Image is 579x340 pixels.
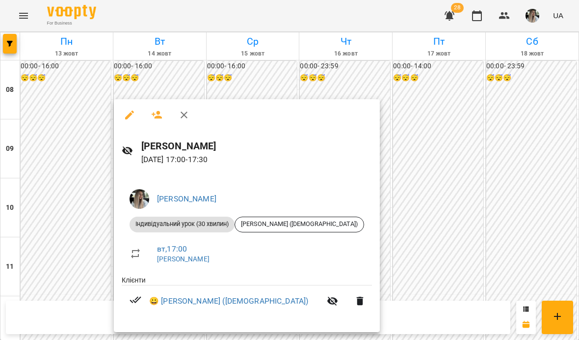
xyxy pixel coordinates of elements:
[235,217,364,232] div: [PERSON_NAME] ([DEMOGRAPHIC_DATA])
[157,244,187,254] a: вт , 17:00
[149,295,308,307] a: 😀 [PERSON_NAME] ([DEMOGRAPHIC_DATA])
[157,194,216,203] a: [PERSON_NAME]
[141,139,372,154] h6: [PERSON_NAME]
[235,220,364,228] span: [PERSON_NAME] ([DEMOGRAPHIC_DATA])
[130,189,149,209] img: 62777e0a3710a3fc6955d12000d5c6b1.jpeg
[130,220,235,228] span: Індивідуальний урок (30 хвилин)
[130,294,141,306] svg: Візит сплачено
[122,275,372,321] ul: Клієнти
[141,154,372,166] p: [DATE] 17:00 - 17:30
[157,255,210,263] a: [PERSON_NAME]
